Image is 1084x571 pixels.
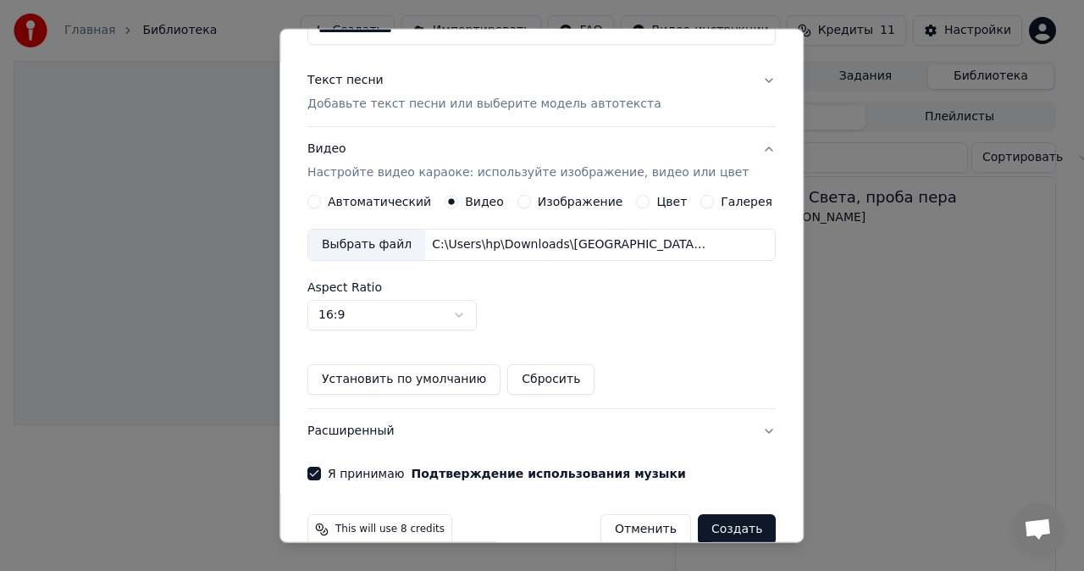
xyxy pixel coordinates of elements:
[328,196,431,208] label: Автоматический
[600,514,691,545] button: Отменить
[307,58,776,126] button: Текст песниДобавьте текст песни или выберите модель автотекста
[307,281,776,293] label: Aspect Ratio
[307,364,501,395] button: Установить по умолчанию
[307,164,749,181] p: Настройте видео караоке: используйте изображение, видео или цвет
[307,72,384,89] div: Текст песни
[308,230,425,260] div: Выбрать файл
[465,196,504,208] label: Видео
[307,409,776,453] button: Расширенный
[698,514,776,545] button: Создать
[307,195,776,408] div: ВидеоНастройте видео караоке: используйте изображение, видео или цвет
[425,236,713,253] div: C:\Users\hp\Downloads\[GEOGRAPHIC_DATA] (Відео).mp4
[508,364,595,395] button: Сбросить
[307,96,661,113] p: Добавьте текст песни или выберите модель автотекста
[657,196,688,208] label: Цвет
[328,468,686,480] label: Я принимаю
[307,141,749,181] div: Видео
[335,523,445,536] span: This will use 8 credits
[538,196,623,208] label: Изображение
[307,127,776,195] button: ВидеоНастройте видео караоке: используйте изображение, видео или цвет
[412,468,686,480] button: Я принимаю
[722,196,773,208] label: Галерея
